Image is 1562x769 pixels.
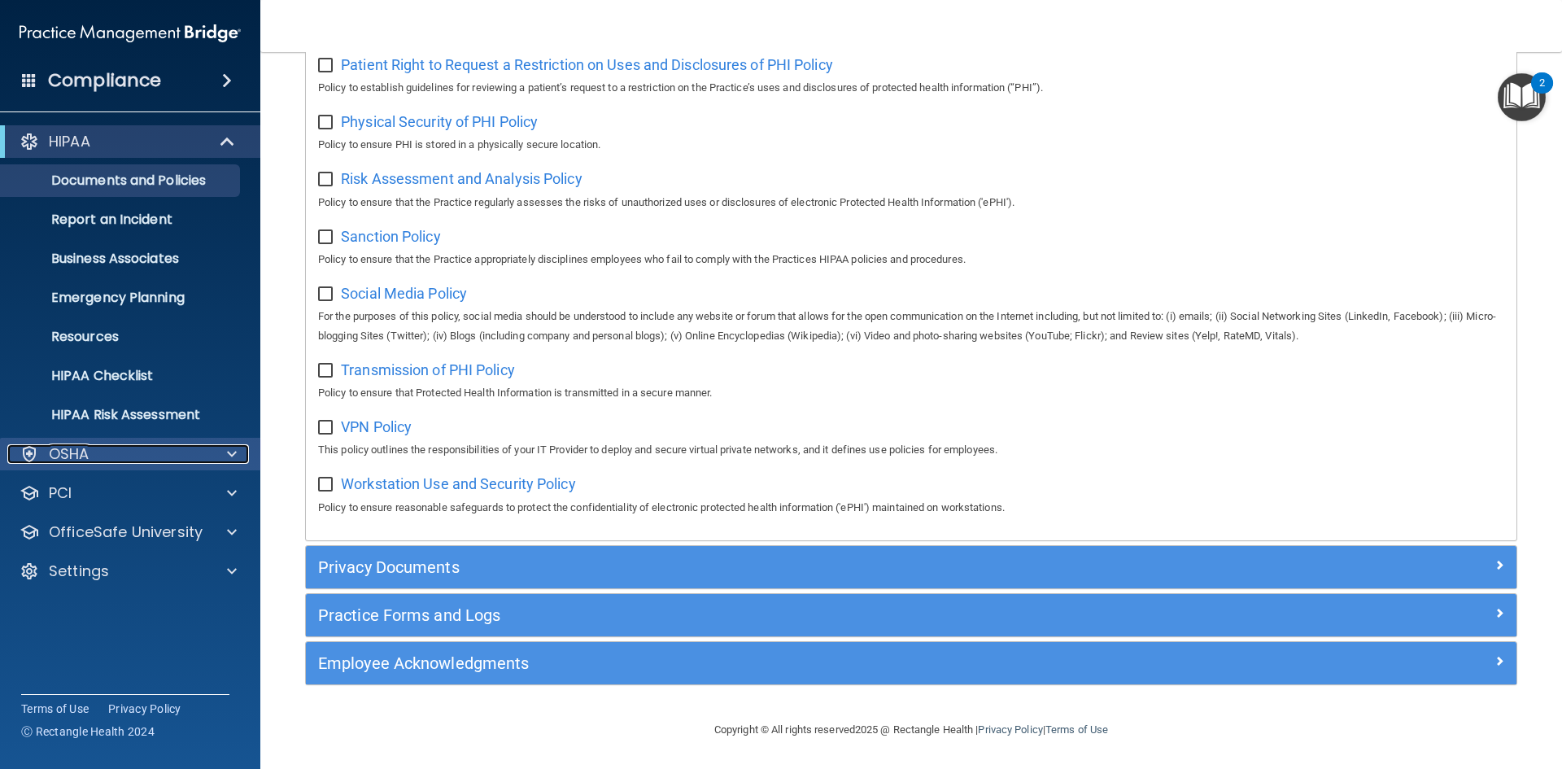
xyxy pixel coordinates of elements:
[11,290,233,306] p: Emergency Planning
[318,650,1504,676] a: Employee Acknowledgments
[11,407,233,423] p: HIPAA Risk Assessment
[341,228,441,245] span: Sanction Policy
[341,418,412,435] span: VPN Policy
[341,361,515,378] span: Transmission of PHI Policy
[341,170,582,187] span: Risk Assessment and Analysis Policy
[20,17,241,50] img: PMB logo
[318,193,1504,212] p: Policy to ensure that the Practice regularly assesses the risks of unauthorized uses or disclosur...
[318,602,1504,628] a: Practice Forms and Logs
[11,251,233,267] p: Business Associates
[318,135,1504,155] p: Policy to ensure PHI is stored in a physically secure location.
[614,704,1208,756] div: Copyright © All rights reserved 2025 @ Rectangle Health | |
[318,606,1202,624] h5: Practice Forms and Logs
[318,307,1504,346] p: For the purposes of this policy, social media should be understood to include any website or foru...
[11,368,233,384] p: HIPAA Checklist
[108,701,181,717] a: Privacy Policy
[11,173,233,189] p: Documents and Policies
[49,444,89,464] p: OSHA
[318,78,1504,98] p: Policy to establish guidelines for reviewing a patient’s request to a restriction on the Practice...
[20,444,237,464] a: OSHA
[49,522,203,542] p: OfficeSafe University
[49,561,109,581] p: Settings
[48,69,161,92] h4: Compliance
[341,475,576,492] span: Workstation Use and Security Policy
[318,383,1504,403] p: Policy to ensure that Protected Health Information is transmitted in a secure manner.
[318,498,1504,518] p: Policy to ensure reasonable safeguards to protect the confidentiality of electronic protected hea...
[21,701,89,717] a: Terms of Use
[49,483,72,503] p: PCI
[318,554,1504,580] a: Privacy Documents
[20,561,237,581] a: Settings
[11,329,233,345] p: Resources
[1498,73,1546,121] button: Open Resource Center, 2 new notifications
[318,558,1202,576] h5: Privacy Documents
[20,483,237,503] a: PCI
[11,212,233,228] p: Report an Incident
[20,522,237,542] a: OfficeSafe University
[1045,723,1108,736] a: Terms of Use
[318,440,1504,460] p: This policy outlines the responsibilities of your IT Provider to deploy and secure virtual privat...
[49,132,90,151] p: HIPAA
[21,723,155,740] span: Ⓒ Rectangle Health 2024
[341,113,538,130] span: Physical Security of PHI Policy
[20,132,236,151] a: HIPAA
[978,723,1042,736] a: Privacy Policy
[1539,83,1545,104] div: 2
[341,56,833,73] span: Patient Right to Request a Restriction on Uses and Disclosures of PHI Policy
[318,250,1504,269] p: Policy to ensure that the Practice appropriately disciplines employees who fail to comply with th...
[318,654,1202,672] h5: Employee Acknowledgments
[341,285,467,302] span: Social Media Policy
